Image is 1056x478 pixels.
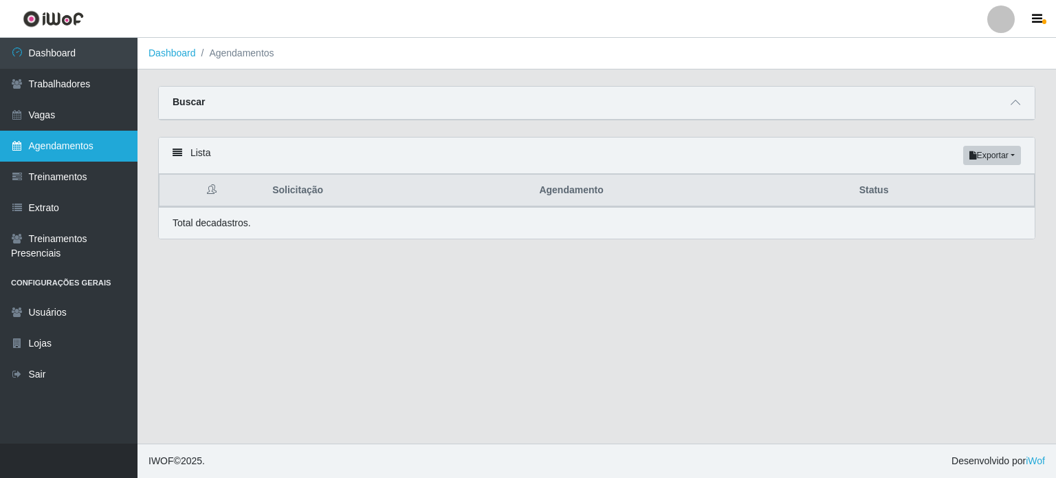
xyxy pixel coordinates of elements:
nav: breadcrumb [137,38,1056,69]
a: iWof [1026,455,1045,466]
p: Total de cadastros. [173,216,251,230]
div: Lista [159,138,1035,174]
th: Status [851,175,1035,207]
th: Solicitação [264,175,531,207]
span: IWOF [148,455,174,466]
strong: Buscar [173,96,205,107]
button: Exportar [963,146,1021,165]
th: Agendamento [531,175,850,207]
img: CoreUI Logo [23,10,84,28]
a: Dashboard [148,47,196,58]
span: © 2025 . [148,454,205,468]
span: Desenvolvido por [951,454,1045,468]
li: Agendamentos [196,46,274,61]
